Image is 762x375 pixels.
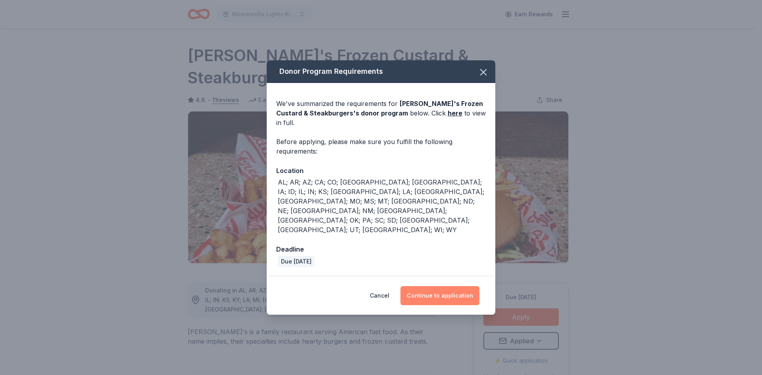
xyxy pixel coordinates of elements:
button: Continue to application [400,286,479,305]
div: AL; AR; AZ; CA; CO; [GEOGRAPHIC_DATA]; [GEOGRAPHIC_DATA]; IA; ID; IL; IN; KS; [GEOGRAPHIC_DATA]; ... [278,177,486,235]
div: Location [276,165,486,176]
div: Donor Program Requirements [267,60,495,83]
div: Before applying, please make sure you fulfill the following requirements: [276,137,486,156]
a: here [448,108,462,118]
div: Due [DATE] [278,256,315,267]
button: Cancel [370,286,389,305]
div: We've summarized the requirements for below. Click to view in full. [276,99,486,127]
div: Deadline [276,244,486,254]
